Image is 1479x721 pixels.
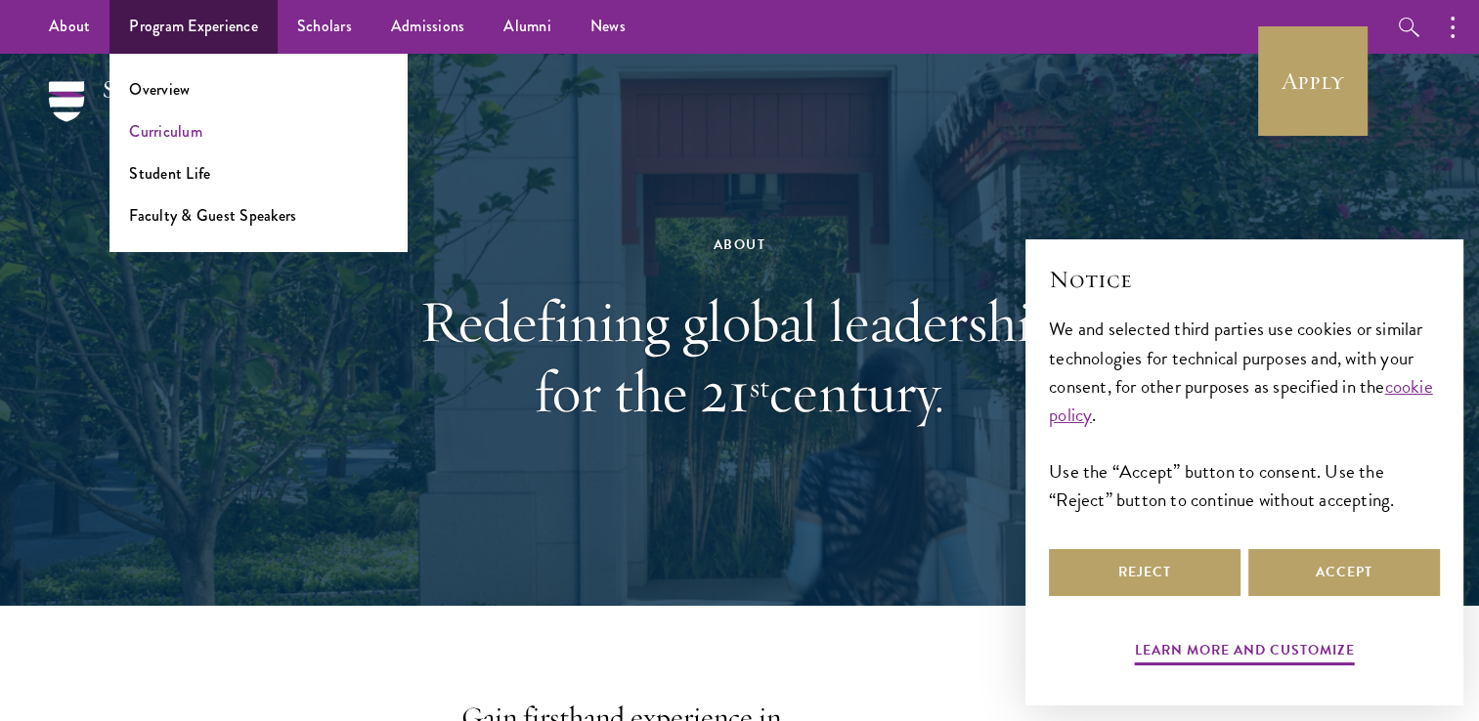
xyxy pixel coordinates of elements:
button: Reject [1049,549,1240,596]
a: Apply [1258,26,1368,136]
h1: Redefining global leadership for the 21 century. [403,286,1077,427]
a: cookie policy [1049,372,1433,429]
a: Curriculum [129,120,202,143]
img: Schwarzman Scholars [49,81,254,149]
a: Overview [129,78,190,101]
a: Faculty & Guest Speakers [129,204,296,227]
div: About [403,233,1077,257]
button: Learn more and customize [1135,638,1355,668]
sup: st [750,368,769,405]
button: Accept [1248,549,1440,596]
div: We and selected third parties use cookies or similar technologies for technical purposes and, wit... [1049,315,1440,513]
a: Student Life [129,162,210,185]
h2: Notice [1049,263,1440,296]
